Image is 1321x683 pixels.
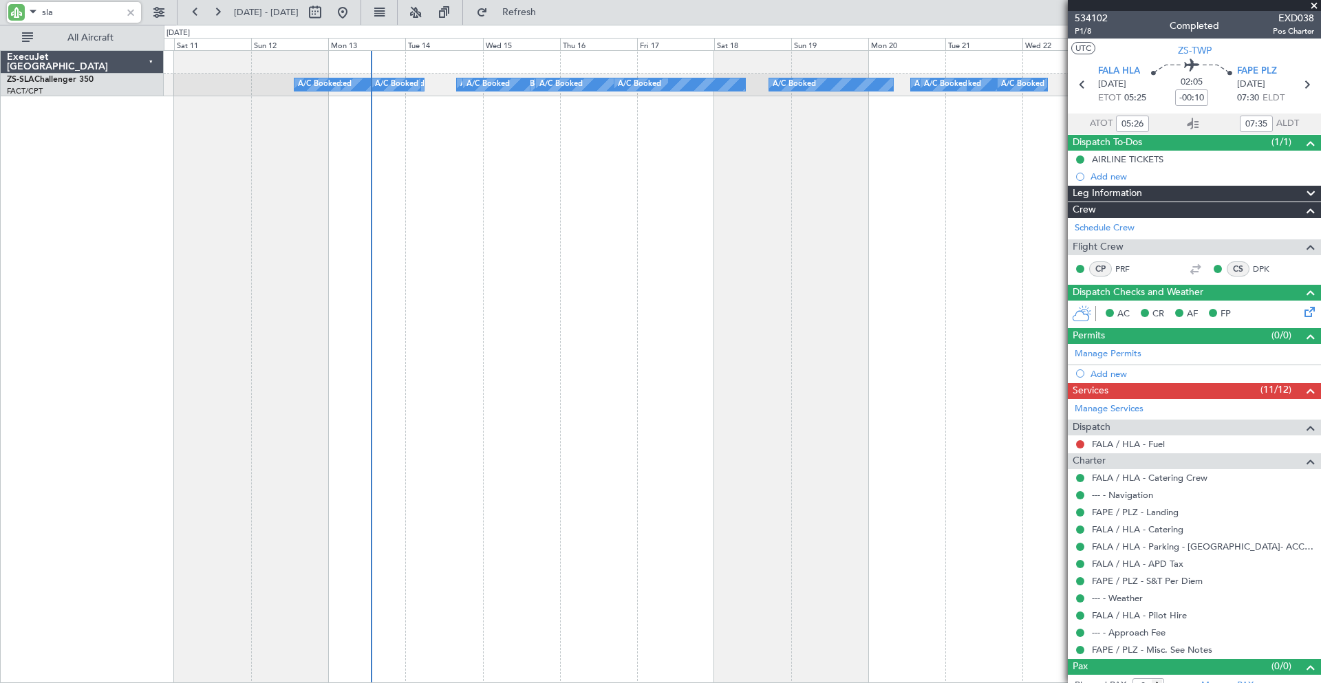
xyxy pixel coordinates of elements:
div: Wed 22 [1022,38,1099,50]
a: --- - Weather [1092,592,1143,604]
a: FALA / HLA - Pilot Hire [1092,609,1187,621]
div: Add new [1091,368,1314,380]
button: Refresh [470,1,552,23]
a: FACT/CPT [7,86,43,96]
div: A/C Booked [914,74,958,95]
div: Wed 15 [483,38,560,50]
a: FALA / HLA - Parking - [GEOGRAPHIC_DATA]- ACC # 1800 [1092,541,1314,552]
span: EXD038 [1273,11,1314,25]
span: Dispatch To-Dos [1073,135,1142,151]
span: FP [1221,307,1231,321]
span: AC [1117,307,1130,321]
span: 05:25 [1124,91,1146,105]
button: UTC [1071,42,1095,54]
span: Dispatch [1073,420,1110,435]
div: A/C Booked [298,74,341,95]
a: FALA / HLA - Catering Crew [1092,472,1207,484]
span: ZS-TWP [1178,43,1212,58]
span: ALDT [1276,117,1299,131]
button: All Aircraft [15,27,149,49]
span: AF [1187,307,1198,321]
span: 534102 [1075,11,1108,25]
span: Charter [1073,453,1106,469]
span: 02:05 [1181,76,1203,89]
a: DPK [1253,263,1284,275]
div: AIRLINE TICKETS [1092,153,1163,165]
span: Dispatch Checks and Weather [1073,285,1203,301]
a: FAPE / PLZ - S&T Per Diem [1092,575,1203,587]
span: Permits [1073,328,1105,344]
div: CS [1227,261,1249,277]
span: All Aircraft [36,33,145,43]
span: CR [1152,307,1164,321]
div: A/C Booked [466,74,510,95]
div: A/C Booked [773,74,816,95]
div: Completed [1170,19,1219,33]
span: (0/0) [1271,328,1291,343]
span: Pax [1073,659,1088,675]
span: Flight Crew [1073,239,1124,255]
span: FAPE PLZ [1237,65,1277,78]
div: Sat 18 [714,38,791,50]
span: Refresh [491,8,548,17]
div: Tue 14 [405,38,482,50]
span: Crew [1073,202,1096,218]
span: Services [1073,383,1108,399]
a: Schedule Crew [1075,221,1135,235]
div: A/C Booked [618,74,661,95]
div: A/C Booked [539,74,583,95]
input: A/C (Reg. or Type) [42,2,121,23]
span: Leg Information [1073,186,1142,202]
div: Sun 19 [791,38,868,50]
a: Manage Services [1075,402,1143,416]
span: [DATE] [1237,78,1265,91]
a: FALA / HLA - Catering [1092,523,1183,535]
span: 07:30 [1237,91,1259,105]
span: P1/8 [1075,25,1108,37]
div: Sun 12 [251,38,328,50]
div: Mon 20 [868,38,945,50]
a: FALA / HLA - Fuel [1092,438,1165,450]
input: --:-- [1240,116,1273,132]
div: Mon 13 [328,38,405,50]
span: [DATE] - [DATE] [234,6,299,19]
span: ETOT [1098,91,1121,105]
span: (0/0) [1271,659,1291,673]
a: --- - Navigation [1092,489,1153,501]
span: ELDT [1263,91,1285,105]
div: A/C Booked [1001,74,1044,95]
span: Pos Charter [1273,25,1314,37]
a: PRF [1115,263,1146,275]
div: Add new [1091,171,1314,182]
div: [DATE] [167,28,190,39]
a: FALA / HLA - APD Tax [1092,558,1183,570]
a: --- - Approach Fee [1092,627,1166,638]
div: Fri 17 [637,38,714,50]
span: FALA HLA [1098,65,1140,78]
a: Manage Permits [1075,347,1141,361]
span: ZS-SLA [7,76,34,84]
div: A/C Booked [375,74,418,95]
span: ATOT [1090,117,1113,131]
div: A/C Booked [460,74,504,95]
span: (1/1) [1271,135,1291,149]
input: --:-- [1116,116,1149,132]
a: FAPE / PLZ - Misc. See Notes [1092,644,1212,655]
div: A/C Booked [924,74,967,95]
div: Sat 11 [174,38,251,50]
span: [DATE] [1098,78,1126,91]
div: CP [1089,261,1112,277]
div: Thu 16 [560,38,637,50]
a: ZS-SLAChallenger 350 [7,76,94,84]
a: FAPE / PLZ - Landing [1092,506,1179,518]
span: (11/12) [1260,382,1291,397]
div: Tue 21 [945,38,1022,50]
